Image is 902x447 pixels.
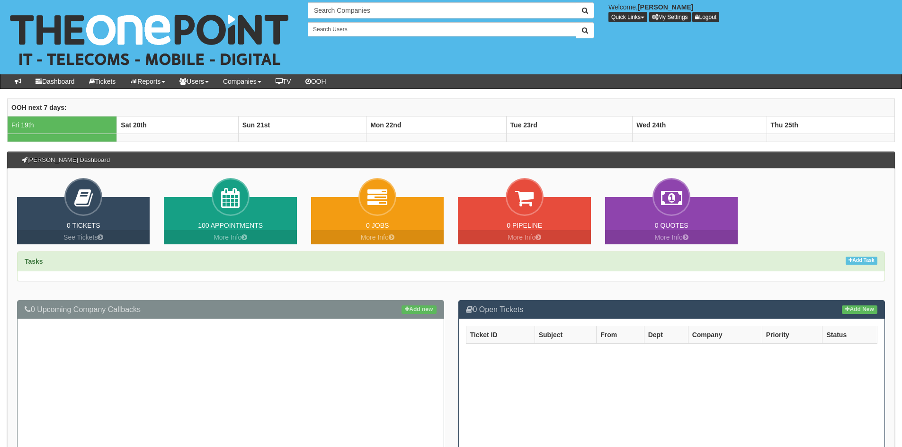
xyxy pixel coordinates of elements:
[123,74,172,89] a: Reports
[117,116,238,134] th: Sat 20th
[767,116,894,134] th: Thu 25th
[402,305,436,314] a: Add new
[649,12,691,22] a: My Settings
[762,326,822,344] th: Priority
[466,305,878,314] h3: 0 Open Tickets
[17,152,115,168] h3: [PERSON_NAME] Dashboard
[25,305,437,314] h3: 0 Upcoming Company Callbacks
[655,222,688,229] a: 0 Quotes
[67,222,100,229] a: 0 Tickets
[198,222,263,229] a: 100 Appointments
[507,222,542,229] a: 0 Pipeline
[28,74,82,89] a: Dashboard
[601,2,902,22] div: Welcome,
[506,116,633,134] th: Tue 23rd
[846,257,877,265] a: Add Task
[638,3,693,11] b: [PERSON_NAME]
[82,74,123,89] a: Tickets
[688,326,762,344] th: Company
[608,12,647,22] button: Quick Links
[633,116,767,134] th: Wed 24th
[268,74,298,89] a: TV
[164,230,296,244] a: More Info
[366,116,506,134] th: Mon 22nd
[597,326,644,344] th: From
[692,12,719,22] a: Logout
[8,116,117,134] td: Fri 19th
[605,230,738,244] a: More Info
[172,74,216,89] a: Users
[535,326,597,344] th: Subject
[238,116,366,134] th: Sun 21st
[308,22,576,36] input: Search Users
[311,230,444,244] a: More Info
[17,230,150,244] a: See Tickets
[466,326,535,344] th: Ticket ID
[8,98,895,116] th: OOH next 7 days:
[25,258,43,265] strong: Tasks
[366,222,389,229] a: 0 Jobs
[308,2,576,18] input: Search Companies
[822,326,877,344] th: Status
[842,305,877,314] a: Add New
[216,74,268,89] a: Companies
[644,326,688,344] th: Dept
[458,230,590,244] a: More Info
[298,74,333,89] a: OOH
